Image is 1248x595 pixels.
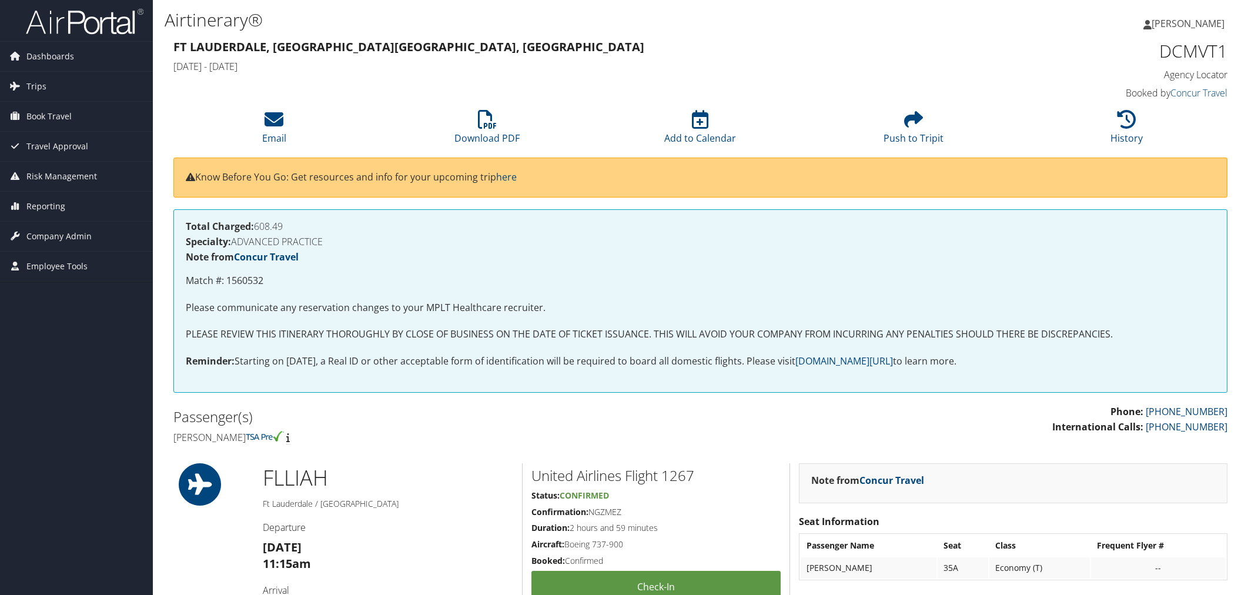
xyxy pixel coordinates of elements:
[26,192,65,221] span: Reporting
[531,539,564,550] strong: Aircraft:
[938,557,988,579] td: 35A
[1097,563,1220,573] div: --
[938,535,988,556] th: Seat
[531,539,781,550] h5: Boeing 737-900
[989,557,1090,579] td: Economy (T)
[859,474,924,487] a: Concur Travel
[263,539,302,555] strong: [DATE]
[186,220,254,233] strong: Total Charged:
[186,355,235,367] strong: Reminder:
[531,506,781,518] h5: NGZMEZ
[186,170,1215,185] p: Know Before You Go: Get resources and info for your upcoming trip
[496,171,517,183] a: here
[977,39,1227,63] h1: DCMVT1
[26,252,88,281] span: Employee Tools
[263,463,513,493] h1: FLL IAH
[1091,535,1226,556] th: Frequent Flyer #
[263,556,311,571] strong: 11:15am
[531,466,781,486] h2: United Airlines Flight 1267
[173,431,692,444] h4: [PERSON_NAME]
[173,60,959,73] h4: [DATE] - [DATE]
[186,300,1215,316] p: Please communicate any reservation changes to your MPLT Healthcare recruiter.
[186,273,1215,289] p: Match #: 1560532
[1146,420,1227,433] a: [PHONE_NUMBER]
[26,72,46,101] span: Trips
[884,116,943,145] a: Push to Tripit
[26,42,74,71] span: Dashboards
[1152,17,1224,30] span: [PERSON_NAME]
[173,407,692,427] h2: Passenger(s)
[26,8,143,35] img: airportal-logo.png
[186,354,1215,369] p: Starting on [DATE], a Real ID or other acceptable form of identification will be required to boar...
[531,506,588,517] strong: Confirmation:
[531,522,570,533] strong: Duration:
[801,557,936,579] td: [PERSON_NAME]
[26,162,97,191] span: Risk Management
[263,521,513,534] h4: Departure
[799,515,879,528] strong: Seat Information
[186,235,231,248] strong: Specialty:
[531,522,781,534] h5: 2 hours and 59 minutes
[186,327,1215,342] p: PLEASE REVIEW THIS ITINERARY THOROUGHLY BY CLOSE OF BUSINESS ON THE DATE OF TICKET ISSUANCE. THIS...
[989,535,1090,556] th: Class
[977,86,1227,99] h4: Booked by
[531,490,560,501] strong: Status:
[263,498,513,510] h5: Ft Lauderdale / [GEOGRAPHIC_DATA]
[454,116,520,145] a: Download PDF
[531,555,565,566] strong: Booked:
[795,355,893,367] a: [DOMAIN_NAME][URL]
[26,102,72,131] span: Book Travel
[1146,405,1227,418] a: [PHONE_NUMBER]
[186,222,1215,231] h4: 608.49
[186,250,299,263] strong: Note from
[26,222,92,251] span: Company Admin
[1170,86,1227,99] a: Concur Travel
[531,555,781,567] h5: Confirmed
[801,535,936,556] th: Passenger Name
[173,39,644,55] strong: Ft Lauderdale, [GEOGRAPHIC_DATA] [GEOGRAPHIC_DATA], [GEOGRAPHIC_DATA]
[1052,420,1143,433] strong: International Calls:
[165,8,879,32] h1: Airtinerary®
[811,474,924,487] strong: Note from
[664,116,736,145] a: Add to Calendar
[1143,6,1236,41] a: [PERSON_NAME]
[262,116,286,145] a: Email
[246,431,284,442] img: tsa-precheck.png
[977,68,1227,81] h4: Agency Locator
[1110,116,1143,145] a: History
[560,490,609,501] span: Confirmed
[1110,405,1143,418] strong: Phone:
[186,237,1215,246] h4: ADVANCED PRACTICE
[26,132,88,161] span: Travel Approval
[234,250,299,263] a: Concur Travel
